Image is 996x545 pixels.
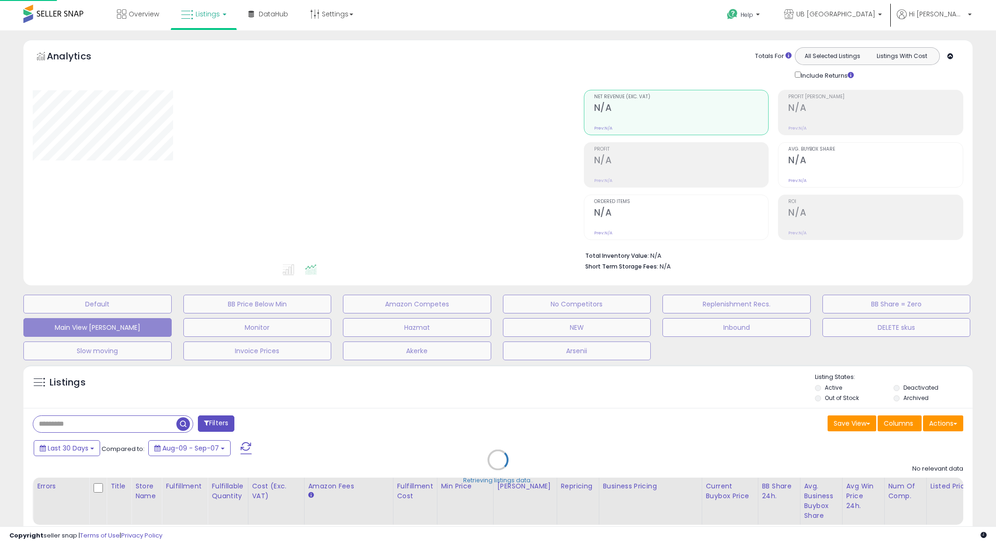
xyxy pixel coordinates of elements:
small: Prev: N/A [594,178,612,183]
button: Replenishment Recs. [662,295,811,313]
small: Prev: N/A [788,125,807,131]
a: Hi [PERSON_NAME] [897,9,972,30]
button: Default [23,295,172,313]
button: Amazon Competes [343,295,491,313]
i: Get Help [727,8,738,20]
div: Retrieving listings data.. [463,476,533,485]
span: DataHub [259,9,288,19]
b: Short Term Storage Fees: [585,262,658,270]
b: Total Inventory Value: [585,252,649,260]
span: Overview [129,9,159,19]
span: Ordered Items [594,199,769,204]
button: BB Share = Zero [822,295,971,313]
button: Arsenii [503,342,651,360]
span: UB [GEOGRAPHIC_DATA] [796,9,875,19]
h2: N/A [788,102,963,115]
strong: Copyright [9,531,44,540]
button: Akerke [343,342,491,360]
button: Listings With Cost [867,50,937,62]
button: NEW [503,318,651,337]
h2: N/A [594,102,769,115]
span: Profit [PERSON_NAME] [788,94,963,100]
span: N/A [660,262,671,271]
small: Prev: N/A [788,230,807,236]
small: Prev: N/A [594,125,612,131]
h2: N/A [788,207,963,220]
span: Net Revenue (Exc. VAT) [594,94,769,100]
h5: Analytics [47,50,109,65]
div: Include Returns [788,70,865,80]
h2: N/A [594,207,769,220]
button: BB Price Below Min [183,295,332,313]
span: Avg. Buybox Share [788,147,963,152]
h2: N/A [788,155,963,167]
div: Totals For [755,52,792,61]
div: seller snap | | [9,531,162,540]
button: All Selected Listings [798,50,867,62]
span: Profit [594,147,769,152]
button: Inbound [662,318,811,337]
span: Hi [PERSON_NAME] [909,9,965,19]
button: Monitor [183,318,332,337]
button: Slow moving [23,342,172,360]
h2: N/A [594,155,769,167]
span: Listings [196,9,220,19]
li: N/A [585,249,956,261]
button: Main View [PERSON_NAME] [23,318,172,337]
span: ROI [788,199,963,204]
button: Invoice Prices [183,342,332,360]
button: Hazmat [343,318,491,337]
button: No Competitors [503,295,651,313]
small: Prev: N/A [788,178,807,183]
small: Prev: N/A [594,230,612,236]
button: DELETE skus [822,318,971,337]
a: Help [720,1,769,30]
span: Help [741,11,753,19]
